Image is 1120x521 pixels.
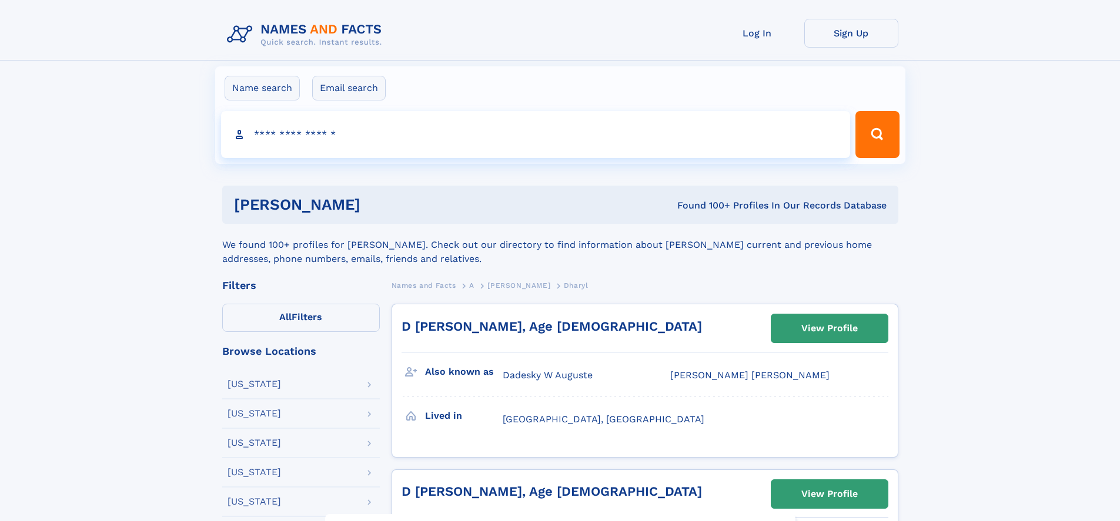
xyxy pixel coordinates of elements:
[222,346,380,357] div: Browse Locations
[222,304,380,332] label: Filters
[771,314,888,342] a: View Profile
[771,480,888,508] a: View Profile
[801,315,858,342] div: View Profile
[519,199,887,212] div: Found 100+ Profiles In Our Records Database
[222,280,380,291] div: Filters
[503,414,704,425] span: [GEOGRAPHIC_DATA], [GEOGRAPHIC_DATA]
[392,278,456,293] a: Names and Facts
[402,484,702,499] a: D [PERSON_NAME], Age [DEMOGRAPHIC_DATA]
[804,19,898,48] a: Sign Up
[487,278,550,293] a: [PERSON_NAME]
[228,379,281,389] div: [US_STATE]
[710,19,804,48] a: Log In
[469,278,474,293] a: A
[222,224,898,266] div: We found 100+ profiles for [PERSON_NAME]. Check out our directory to find information about [PERS...
[503,369,593,381] span: Dadesky W Auguste
[425,362,503,382] h3: Also known as
[228,468,281,477] div: [US_STATE]
[228,438,281,448] div: [US_STATE]
[222,19,392,51] img: Logo Names and Facts
[425,406,503,426] h3: Lived in
[221,111,851,158] input: search input
[312,76,386,100] label: Email search
[487,281,550,290] span: [PERSON_NAME]
[228,497,281,506] div: [US_STATE]
[564,281,589,290] span: Dharyl
[228,409,281,418] div: [US_STATE]
[225,76,300,100] label: Name search
[801,480,858,507] div: View Profile
[469,281,474,290] span: A
[279,311,292,322] span: All
[402,319,702,334] a: D [PERSON_NAME], Age [DEMOGRAPHIC_DATA]
[855,111,899,158] button: Search Button
[234,197,519,212] h1: [PERSON_NAME]
[670,369,830,381] span: [PERSON_NAME] [PERSON_NAME]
